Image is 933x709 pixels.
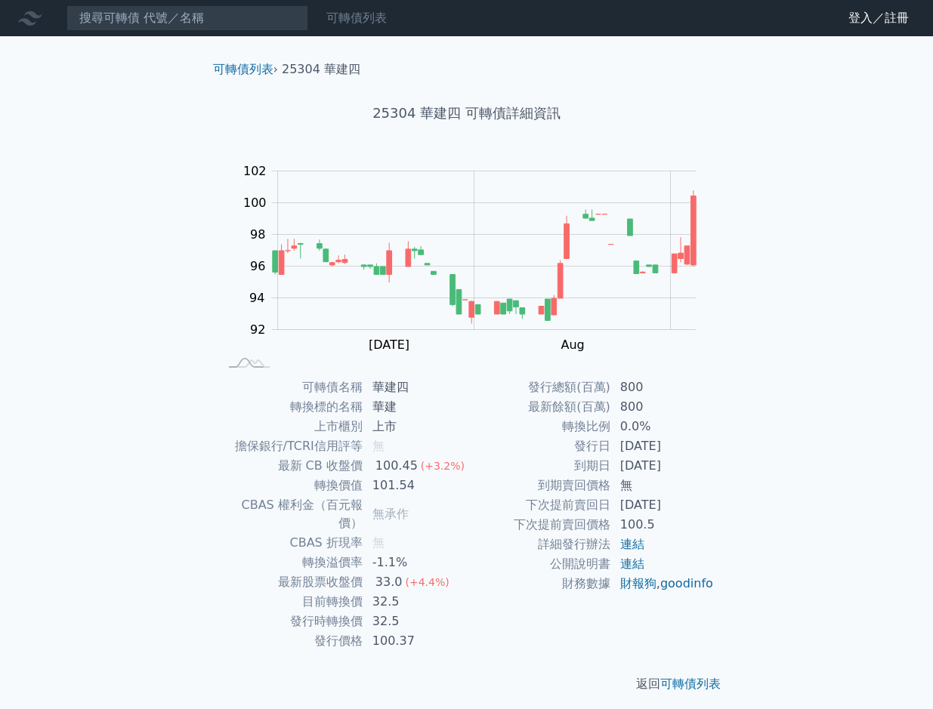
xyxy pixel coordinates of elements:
[467,554,611,574] td: 公開說明書
[219,631,363,651] td: 發行價格
[836,6,921,30] a: 登入／註冊
[66,5,308,31] input: 搜尋可轉債 代號／名稱
[273,190,696,323] g: Series
[467,535,611,554] td: 詳細發行辦法
[363,592,467,612] td: 32.5
[372,535,385,550] span: 無
[219,572,363,592] td: 最新股票收盤價
[620,556,644,571] a: 連結
[611,495,715,515] td: [DATE]
[467,456,611,476] td: 到期日
[611,574,715,593] td: ,
[213,60,278,79] li: ›
[660,677,721,691] a: 可轉債列表
[219,436,363,456] td: 擔保銀行/TCRI信用評等
[467,574,611,593] td: 財務數據
[467,397,611,417] td: 最新餘額(百萬)
[249,291,264,305] tspan: 94
[611,456,715,476] td: [DATE]
[857,637,933,709] div: 聊天小工具
[467,476,611,495] td: 到期賣回價格
[363,631,467,651] td: 100.37
[250,227,265,242] tspan: 98
[363,476,467,495] td: 101.54
[421,460,465,472] span: (+3.2%)
[369,338,409,352] tspan: [DATE]
[372,507,409,521] span: 無承作
[363,553,467,572] td: -1.1%
[467,495,611,515] td: 下次提前賣回日
[219,553,363,572] td: 轉換溢價率
[219,495,363,533] td: CBAS 權利金（百元報價）
[611,378,715,397] td: 800
[243,196,267,210] tspan: 100
[201,103,733,124] h1: 25304 華建四 可轉債詳細資訊
[363,417,467,436] td: 上市
[219,417,363,436] td: 上市櫃別
[236,164,719,352] g: Chart
[372,439,385,453] span: 無
[213,62,273,76] a: 可轉債列表
[250,322,265,337] tspan: 92
[219,456,363,476] td: 最新 CB 收盤價
[611,515,715,535] td: 100.5
[561,338,584,352] tspan: Aug
[467,378,611,397] td: 發行總額(百萬)
[219,397,363,417] td: 轉換標的名稱
[282,60,360,79] li: 25304 華建四
[363,612,467,631] td: 32.5
[363,378,467,397] td: 華建四
[620,576,656,590] a: 財報狗
[857,637,933,709] iframe: Chat Widget
[405,576,449,588] span: (+4.4%)
[611,476,715,495] td: 無
[201,675,733,693] p: 返回
[372,573,406,591] div: 33.0
[219,476,363,495] td: 轉換價值
[611,417,715,436] td: 0.0%
[467,417,611,436] td: 轉換比例
[467,436,611,456] td: 發行日
[326,11,387,25] a: 可轉債列表
[363,397,467,417] td: 華建
[219,378,363,397] td: 可轉債名稱
[372,457,421,475] div: 100.45
[660,576,713,590] a: goodinfo
[219,612,363,631] td: 發行時轉換價
[467,515,611,535] td: 下次提前賣回價格
[250,259,265,273] tspan: 96
[243,164,267,178] tspan: 102
[219,592,363,612] td: 目前轉換價
[219,533,363,553] td: CBAS 折現率
[611,436,715,456] td: [DATE]
[611,397,715,417] td: 800
[620,537,644,551] a: 連結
